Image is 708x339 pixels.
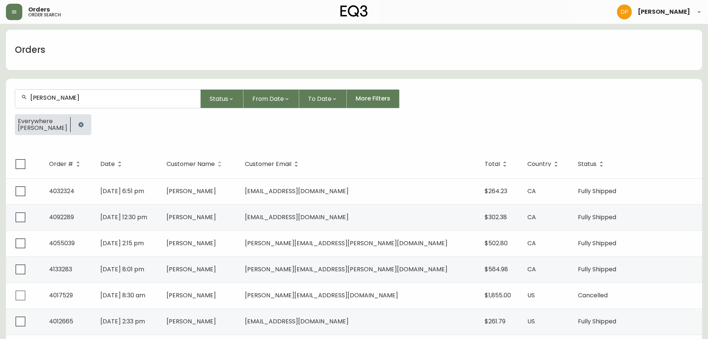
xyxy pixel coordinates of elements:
span: [DATE] 8:30 am [100,291,145,300]
span: [PERSON_NAME] [167,291,216,300]
input: Search [30,94,194,101]
span: [DATE] 2:33 pm [100,317,145,326]
span: 4092289 [49,213,74,221]
span: [DATE] 2:15 pm [100,239,144,247]
span: CA [527,239,536,247]
span: Fully Shipped [578,317,616,326]
span: Customer Email [245,161,301,167]
span: Customer Name [167,162,215,166]
span: 4133283 [49,265,72,274]
span: [EMAIL_ADDRESS][DOMAIN_NAME] [245,317,349,326]
span: Customer Name [167,161,224,167]
span: Status [578,162,597,166]
span: CA [527,213,536,221]
span: 4055039 [49,239,75,247]
span: [PERSON_NAME][EMAIL_ADDRESS][PERSON_NAME][DOMAIN_NAME] [245,265,447,274]
span: [DATE] 8:01 pm [100,265,144,274]
span: Everywhere [18,118,67,125]
span: [PERSON_NAME] [167,213,216,221]
span: To Date [308,94,332,103]
span: [DATE] 12:30 pm [100,213,147,221]
img: b0154ba12ae69382d64d2f3159806b19 [617,4,632,19]
span: Status [578,161,606,167]
span: 4012665 [49,317,73,326]
span: From Date [252,94,284,103]
span: Order # [49,161,83,167]
span: US [527,291,535,300]
span: Country [527,162,551,166]
span: [PERSON_NAME][EMAIL_ADDRESS][DOMAIN_NAME] [245,291,398,300]
button: From Date [243,89,299,108]
img: logo [340,5,368,17]
h5: order search [28,13,61,17]
span: [PERSON_NAME] [167,265,216,274]
span: $1,855.00 [485,291,511,300]
span: [DATE] 6:51 pm [100,187,144,195]
span: 4017529 [49,291,73,300]
span: Fully Shipped [578,213,616,221]
span: [PERSON_NAME] [638,9,690,15]
span: $564.98 [485,265,508,274]
span: Fully Shipped [578,187,616,195]
span: Fully Shipped [578,239,616,247]
span: Order # [49,162,73,166]
span: $261.79 [485,317,505,326]
span: CA [527,187,536,195]
button: More Filters [347,89,400,108]
span: [EMAIL_ADDRESS][DOMAIN_NAME] [245,187,349,195]
span: 4032324 [49,187,74,195]
span: $502.80 [485,239,508,247]
button: Status [201,89,243,108]
span: CA [527,265,536,274]
span: More Filters [356,95,390,103]
span: Orders [28,7,50,13]
span: [PERSON_NAME] [167,239,216,247]
span: US [527,317,535,326]
span: [PERSON_NAME] [167,187,216,195]
span: Total [485,161,510,167]
span: $264.23 [485,187,507,195]
span: Status [210,94,228,103]
h1: Orders [15,44,45,56]
span: Fully Shipped [578,265,616,274]
span: Date [100,161,125,167]
span: Cancelled [578,291,608,300]
span: [EMAIL_ADDRESS][DOMAIN_NAME] [245,213,349,221]
span: [PERSON_NAME] [167,317,216,326]
span: [PERSON_NAME] [18,125,67,131]
span: $302.38 [485,213,507,221]
span: Date [100,162,115,166]
span: Customer Email [245,162,291,166]
button: To Date [299,89,347,108]
span: [PERSON_NAME][EMAIL_ADDRESS][PERSON_NAME][DOMAIN_NAME] [245,239,447,247]
span: Country [527,161,561,167]
span: Total [485,162,500,166]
